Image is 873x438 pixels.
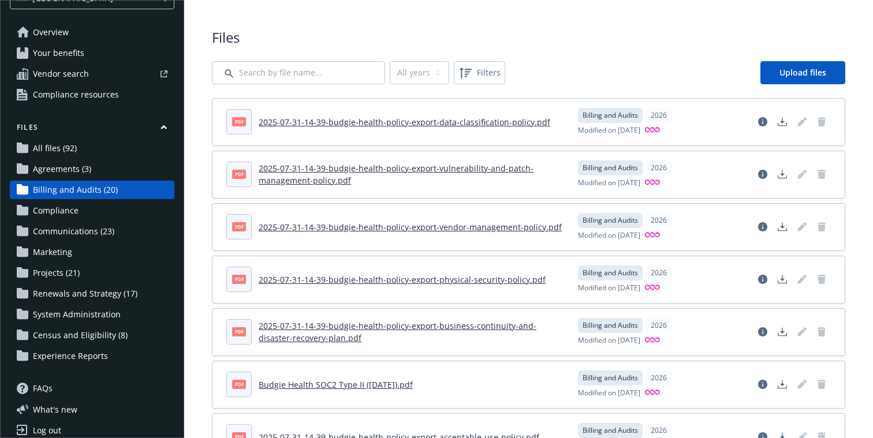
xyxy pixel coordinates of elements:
[10,264,174,282] a: Projects (21)
[583,215,638,226] span: Billing and Audits
[753,165,772,184] a: View file details
[33,243,72,261] span: Marketing
[812,113,831,131] span: Delete document
[583,268,638,278] span: Billing and Audits
[10,201,174,220] a: Compliance
[578,178,640,189] span: Modified on [DATE]
[454,61,505,84] button: Filters
[33,23,69,42] span: Overview
[33,264,80,282] span: Projects (21)
[33,139,77,158] span: All files (92)
[477,66,501,78] span: Filters
[33,65,89,83] span: Vendor search
[10,305,174,324] a: System Administration
[645,108,673,123] div: 2026
[760,61,845,84] a: Upload files
[753,323,772,341] a: View file details
[33,403,77,415] span: What ' s new
[812,218,831,236] span: Delete document
[793,375,811,394] span: Edit document
[773,165,792,184] a: Download document
[259,274,546,285] a: 2025-07-31-14-39-budgie-health-policy-export-physical-security-policy.pdf
[10,44,174,62] a: Your benefits
[33,160,91,178] span: Agreements (3)
[812,270,831,289] span: Delete document
[645,370,673,385] div: 2026
[259,320,536,343] a: 2025-07-31-14-39-budgie-health-policy-export-business-continuity-and-disaster-recovery-plan.pdf
[212,28,845,47] span: Files
[10,243,174,261] a: Marketing
[583,373,638,383] span: Billing and Audits
[10,181,174,199] a: Billing and Audits (20)
[10,23,174,42] a: Overview
[578,283,640,294] span: Modified on [DATE]
[753,270,772,289] a: View file details
[232,380,246,388] span: pdf
[812,165,831,184] span: Delete document
[10,347,174,365] a: Experience Reports
[793,270,811,289] span: Edit document
[10,160,174,178] a: Agreements (3)
[645,265,673,280] div: 2026
[33,379,53,398] span: FAQs
[232,275,246,283] span: pdf
[259,117,550,128] a: 2025-07-31-14-39-budgie-health-policy-export-data-classification-policy.pdf
[33,347,108,365] span: Experience Reports
[578,230,640,241] span: Modified on [DATE]
[583,163,638,173] span: Billing and Audits
[793,218,811,236] span: Edit document
[793,165,811,184] span: Edit document
[773,375,792,394] a: Download document
[10,65,174,83] a: Vendor search
[212,61,385,84] input: Search by file name...
[812,323,831,341] span: Delete document
[645,213,673,228] div: 2026
[773,218,792,236] a: Download document
[33,44,84,62] span: Your benefits
[578,388,640,399] span: Modified on [DATE]
[583,425,638,436] span: Billing and Audits
[33,201,79,220] span: Compliance
[793,323,811,341] span: Edit document
[10,139,174,158] a: All files (92)
[232,170,246,178] span: pdf
[773,270,792,289] a: Download document
[232,222,246,231] span: pdf
[812,375,831,394] span: Delete document
[259,222,562,233] a: 2025-07-31-14-39-budgie-health-policy-export-vendor-management-policy.pdf
[583,320,638,331] span: Billing and Audits
[10,122,174,137] button: Files
[456,63,503,82] span: Filters
[773,113,792,131] a: Download document
[578,125,640,136] span: Modified on [DATE]
[232,117,246,126] span: pdf
[33,222,114,241] span: Communications (23)
[33,284,137,303] span: Renewals and Strategy (17)
[583,110,638,121] span: Billing and Audits
[645,423,673,438] div: 2026
[753,375,772,394] a: View file details
[779,67,826,78] span: Upload files
[10,379,174,398] a: FAQs
[10,326,174,345] a: Census and Eligibility (8)
[753,218,772,236] a: View file details
[10,284,174,303] a: Renewals and Strategy (17)
[33,305,121,324] span: System Administration
[773,323,792,341] a: Download document
[10,85,174,104] a: Compliance resources
[33,181,118,199] span: Billing and Audits (20)
[10,222,174,241] a: Communications (23)
[793,113,811,131] span: Edit document
[259,163,533,186] a: 2025-07-31-14-39-budgie-health-policy-export-vulnerability-and-patch-management-policy.pdf
[33,85,119,104] span: Compliance resources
